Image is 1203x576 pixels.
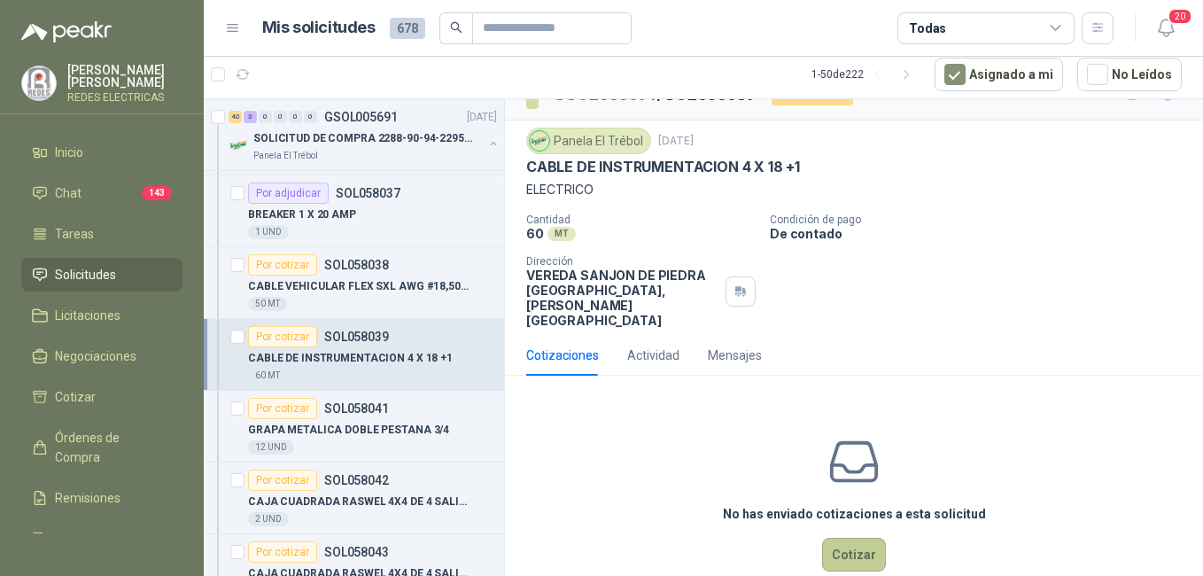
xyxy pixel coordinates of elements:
[21,217,182,251] a: Tareas
[324,259,389,271] p: SOL058038
[259,111,272,123] div: 0
[336,187,400,199] p: SOL058037
[248,206,356,223] p: BREAKER 1 X 20 AMP
[811,60,920,89] div: 1 - 50 de 222
[822,538,886,572] button: Cotizar
[248,541,317,563] div: Por cotizar
[547,227,576,241] div: MT
[526,346,599,365] div: Cotizaciones
[289,111,302,123] div: 0
[248,225,289,239] div: 1 UND
[324,474,389,486] p: SOL058042
[248,494,469,510] p: CAJA CUADRADA RASWEL 4X4 DE 4 SALIDAS
[723,504,986,524] h3: No has enviado cotizaciones a esta solicitud
[1150,12,1182,44] button: 20
[526,226,544,241] p: 60
[248,183,329,204] div: Por adjudicar
[304,111,317,123] div: 0
[1077,58,1182,91] button: No Leídos
[21,339,182,373] a: Negociaciones
[450,21,462,34] span: search
[274,111,287,123] div: 0
[526,180,1182,199] p: ELECTRICO
[467,109,497,126] p: [DATE]
[21,522,182,556] a: Configuración
[248,278,469,295] p: CABLE VEHICULAR FLEX SXL AWG #18,50V,12
[21,21,112,43] img: Logo peakr
[55,265,116,284] span: Solicitudes
[248,422,449,439] p: GRAPA METALICA DOBLE PESTANA 3/4
[204,319,504,391] a: Por cotizarSOL058039CABLE DE INSTRUMENTACION 4 X 18 +160 MT
[708,346,762,365] div: Mensajes
[55,428,166,467] span: Órdenes de Compra
[21,421,182,474] a: Órdenes de Compra
[21,299,182,332] a: Licitaciones
[253,130,474,147] p: SOLICITUD DE COMPRA 2288-90-94-2295-96-2301-02-04
[935,58,1063,91] button: Asignado a mi
[262,15,376,41] h1: Mis solicitudes
[248,326,317,347] div: Por cotizar
[229,135,250,156] img: Company Logo
[55,306,120,325] span: Licitaciones
[248,440,294,455] div: 12 UND
[526,158,800,176] p: CABLE DE INSTRUMENTACION 4 X 18 +1
[244,111,257,123] div: 3
[21,380,182,414] a: Cotizar
[55,183,81,203] span: Chat
[229,111,242,123] div: 40
[22,66,56,100] img: Company Logo
[55,387,96,407] span: Cotizar
[526,214,756,226] p: Cantidad
[204,247,504,319] a: Por cotizarSOL058038CABLE VEHICULAR FLEX SXL AWG #18,50V,1250 MT
[21,481,182,515] a: Remisiones
[253,149,318,163] p: Panela El Trébol
[55,346,136,366] span: Negociaciones
[324,546,389,558] p: SOL058043
[55,488,120,508] span: Remisiones
[204,175,504,247] a: Por adjudicarSOL058037BREAKER 1 X 20 AMP1 UND
[627,346,679,365] div: Actividad
[204,463,504,534] a: Por cotizarSOL058042CAJA CUADRADA RASWEL 4X4 DE 4 SALIDAS2 UND
[248,398,317,419] div: Por cotizar
[142,186,172,200] span: 143
[229,106,501,163] a: 40 3 0 0 0 0 GSOL005691[DATE] Company LogoSOLICITUD DE COMPRA 2288-90-94-2295-96-2301-02-04Panela...
[658,133,694,150] p: [DATE]
[67,64,182,89] p: [PERSON_NAME] [PERSON_NAME]
[204,391,504,463] a: Por cotizarSOL058041GRAPA METALICA DOBLE PESTANA 3/412 UND
[526,255,718,268] p: Dirección
[324,111,398,123] p: GSOL005691
[55,224,94,244] span: Tareas
[55,529,133,549] span: Configuración
[526,128,651,154] div: Panela El Trébol
[67,92,182,103] p: REDES ELECTRICAS
[248,512,289,526] div: 2 UND
[55,143,83,162] span: Inicio
[248,254,317,276] div: Por cotizar
[530,131,549,151] img: Company Logo
[248,297,287,311] div: 50 MT
[526,268,718,328] p: VEREDA SANJON DE PIEDRA [GEOGRAPHIC_DATA] , [PERSON_NAME][GEOGRAPHIC_DATA]
[390,18,425,39] span: 678
[248,369,287,383] div: 60 MT
[248,470,317,491] div: Por cotizar
[770,226,1196,241] p: De contado
[21,136,182,169] a: Inicio
[770,214,1196,226] p: Condición de pago
[324,402,389,415] p: SOL058041
[21,176,182,210] a: Chat143
[909,19,946,38] div: Todas
[324,331,389,343] p: SOL058039
[21,258,182,292] a: Solicitudes
[1168,8,1192,25] span: 20
[248,350,453,367] p: CABLE DE INSTRUMENTACION 4 X 18 +1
